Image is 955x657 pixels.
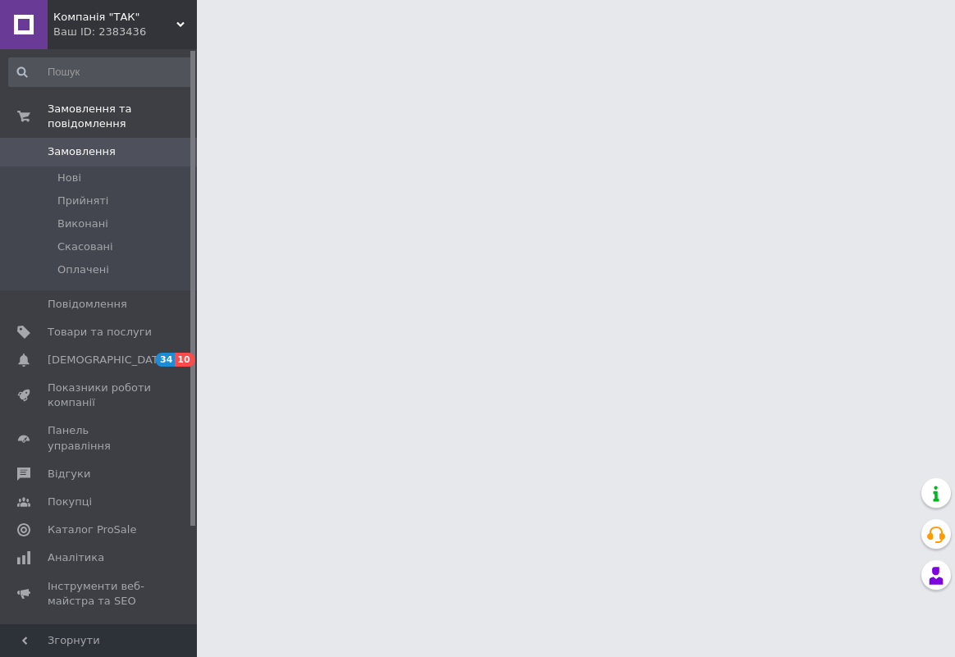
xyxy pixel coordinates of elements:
span: Замовлення [48,144,116,159]
span: Компанія "ТАК" [53,10,176,25]
span: Управління сайтом [48,622,152,651]
span: Каталог ProSale [48,522,136,537]
span: Покупці [48,495,92,509]
span: Прийняті [57,194,108,208]
span: Скасовані [57,240,113,254]
span: Аналітика [48,550,104,565]
span: Виконані [57,217,108,231]
span: Оплачені [57,262,109,277]
span: Панель управління [48,423,152,453]
span: 10 [175,353,194,367]
input: Пошук [8,57,193,87]
span: Показники роботи компанії [48,381,152,410]
div: Ваш ID: 2383436 [53,25,197,39]
span: Відгуки [48,467,90,481]
span: Повідомлення [48,297,127,312]
span: 34 [156,353,175,367]
span: [DEMOGRAPHIC_DATA] [48,353,169,367]
span: Товари та послуги [48,325,152,340]
span: Замовлення та повідомлення [48,102,197,131]
span: Нові [57,171,81,185]
span: Інструменти веб-майстра та SEO [48,579,152,609]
